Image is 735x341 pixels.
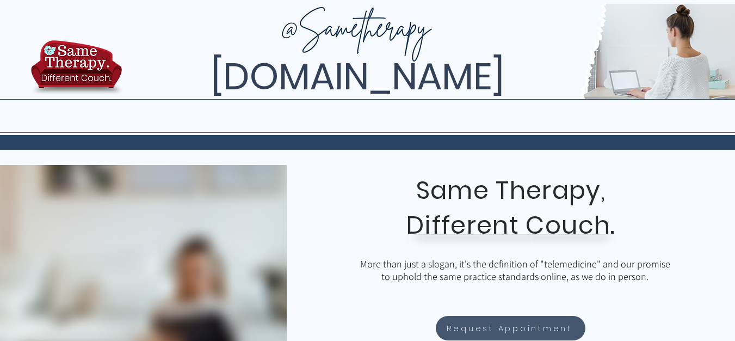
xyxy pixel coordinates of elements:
span: Same Therapy, [416,173,606,208]
p: More than just a slogan, it's the definition of "telemedicine" and our promise to uphold the same... [357,258,673,283]
img: TBH.US [28,39,125,103]
span: Request Appointment [447,322,572,334]
a: Request Appointment [436,316,585,340]
span: Different Couch. [406,208,615,242]
span: [DOMAIN_NAME] [211,51,504,102]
